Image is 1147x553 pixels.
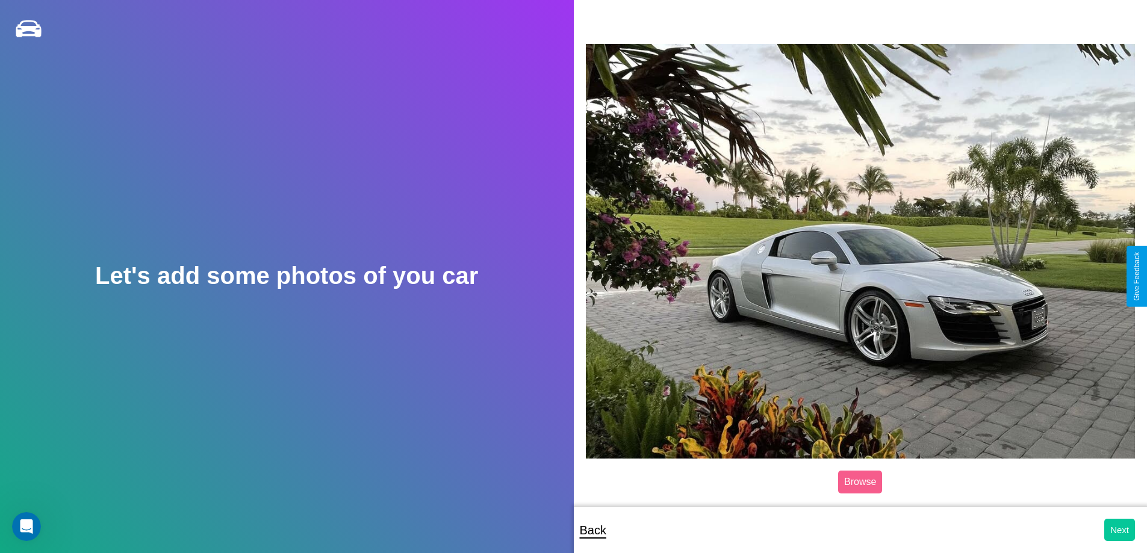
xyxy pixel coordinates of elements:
[1133,252,1141,301] div: Give Feedback
[95,262,478,289] h2: Let's add some photos of you car
[838,471,882,493] label: Browse
[1104,519,1135,541] button: Next
[12,512,41,541] iframe: Intercom live chat
[580,519,606,541] p: Back
[586,44,1136,458] img: posted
